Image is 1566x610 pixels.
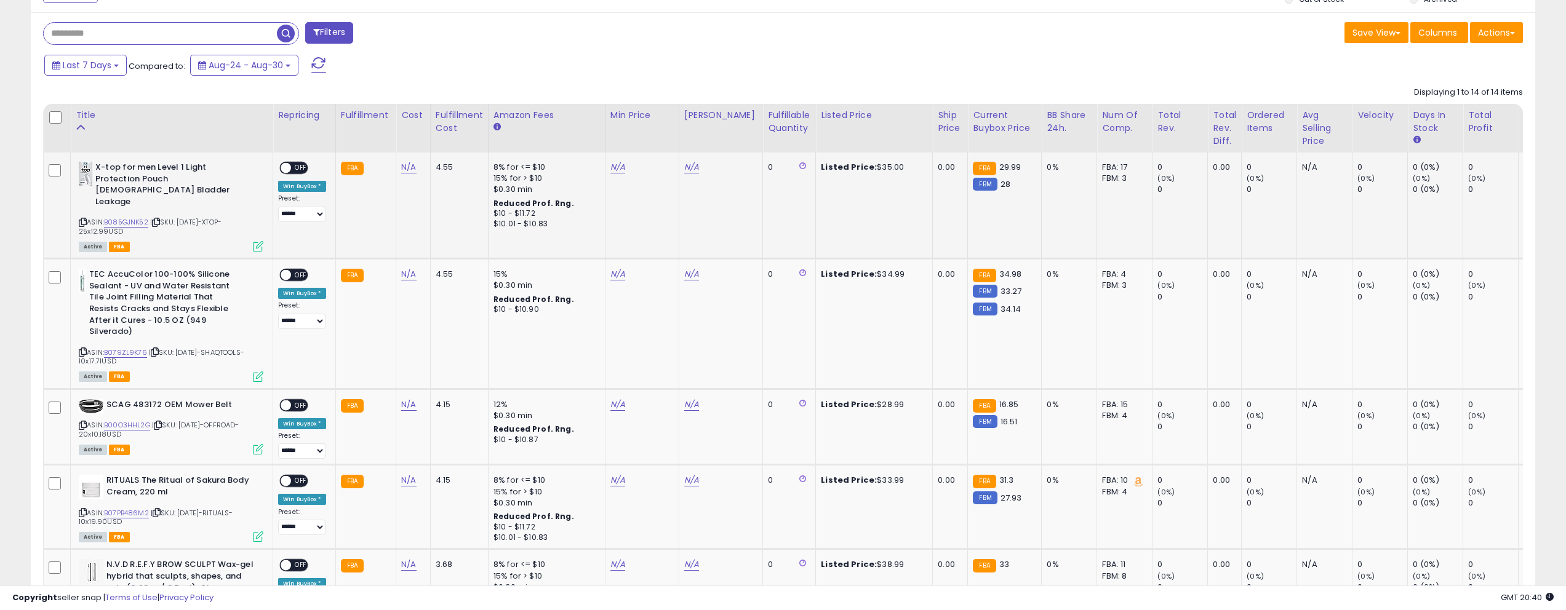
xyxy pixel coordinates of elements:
small: (0%) [1468,280,1485,290]
div: FBM: 4 [1102,410,1143,421]
div: N/A [1302,559,1343,570]
div: FBA: 15 [1102,399,1143,410]
span: 34.14 [1001,303,1021,315]
div: 0 [1157,475,1207,486]
div: 0 [768,475,806,486]
div: 0.00 [938,399,958,410]
small: FBM [973,491,997,504]
div: 4.15 [436,399,479,410]
div: 0 [768,559,806,570]
div: 0% [1047,559,1087,570]
div: 0 [1157,269,1207,280]
div: 0 (0%) [1413,184,1463,195]
span: 34.98 [999,268,1022,280]
div: Repricing [278,109,330,122]
a: N/A [610,161,625,173]
b: TEC AccuColor 100-100% Silicone Sealant - UV and Water Resistant Tile Joint Filling Material That... [89,269,239,340]
small: (0%) [1413,571,1430,581]
div: 0 [1247,269,1296,280]
div: $0.30 min [493,280,596,291]
div: 0 [1157,421,1207,432]
div: 0 [1157,497,1207,509]
small: (0%) [1468,173,1485,183]
div: $10 - $11.72 [493,522,596,533]
div: ASIN: [79,399,263,453]
small: FBA [973,399,996,413]
div: $10 - $11.72 [493,208,596,219]
span: OFF [291,400,311,410]
div: 0.00 [1213,399,1232,410]
div: Num of Comp. [1102,109,1147,135]
a: B085GJNK52 [104,217,148,228]
a: N/A [684,161,699,173]
div: 15% for > $10 [493,486,596,497]
small: FBA [341,559,364,572]
div: 0 [1468,399,1518,410]
img: 41bFeZ4ZvML._SL40_.jpg [79,162,92,186]
div: $0.30 min [493,410,596,421]
small: (0%) [1357,411,1375,421]
span: 29.99 [999,161,1021,173]
span: FBA [109,242,130,252]
div: 0 [1357,399,1407,410]
a: N/A [401,474,416,486]
div: 0 [1357,184,1407,195]
div: Displaying 1 to 14 of 14 items [1414,87,1523,98]
div: $10.01 - $10.83 [493,219,596,229]
small: FBA [341,269,364,282]
div: $28.99 [821,399,923,410]
small: (0%) [1247,487,1264,497]
div: $34.99 [821,269,923,280]
a: N/A [684,558,699,571]
button: Last 7 Days [44,55,127,76]
span: 2025-09-7 20:40 GMT [1501,592,1554,603]
div: 4.55 [436,162,479,173]
div: 4.55 [436,269,479,280]
div: [PERSON_NAME] [684,109,757,122]
div: 0 [768,269,806,280]
b: Listed Price: [821,398,877,410]
div: 0 [1468,559,1518,570]
div: 0 [768,399,806,410]
a: N/A [401,161,416,173]
div: 0 [1157,399,1207,410]
b: Listed Price: [821,558,877,570]
img: 31HKqDTeEcS._SL40_.jpg [79,269,86,293]
div: Ordered Items [1247,109,1292,135]
div: FBA: 4 [1102,269,1143,280]
div: $10 - $10.87 [493,435,596,445]
small: (0%) [1247,411,1264,421]
small: (0%) [1357,487,1375,497]
div: N/A [1302,475,1343,486]
div: Days In Stock [1413,109,1458,135]
div: N/A [1302,269,1343,280]
a: N/A [610,558,625,571]
div: 0 [1468,475,1518,486]
div: 0.00 [1213,475,1232,486]
div: Ship Price [938,109,962,135]
span: All listings currently available for purchase on Amazon [79,242,107,252]
small: (0%) [1413,487,1430,497]
a: N/A [610,474,625,486]
div: Min Price [610,109,674,122]
b: Listed Price: [821,268,877,280]
b: RITUALS The Ritual of Sakura Body Cream, 220 ml [106,475,256,501]
div: FBM: 4 [1102,486,1143,497]
div: 0 [1157,184,1207,195]
div: seller snap | | [12,592,214,604]
div: 0.00 [938,559,958,570]
div: N/A [1302,399,1343,410]
small: FBA [973,162,996,175]
div: 0 [1247,162,1296,173]
div: 0 [768,162,806,173]
small: (0%) [1157,487,1175,497]
span: 31.3 [999,474,1014,486]
div: Preset: [278,432,326,459]
div: 0 [1468,162,1518,173]
div: Amazon Fees [493,109,600,122]
small: (0%) [1157,571,1175,581]
div: 0 (0%) [1413,421,1463,432]
div: 15% for > $10 [493,571,596,582]
span: Columns [1418,26,1457,39]
div: 0% [1047,269,1087,280]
